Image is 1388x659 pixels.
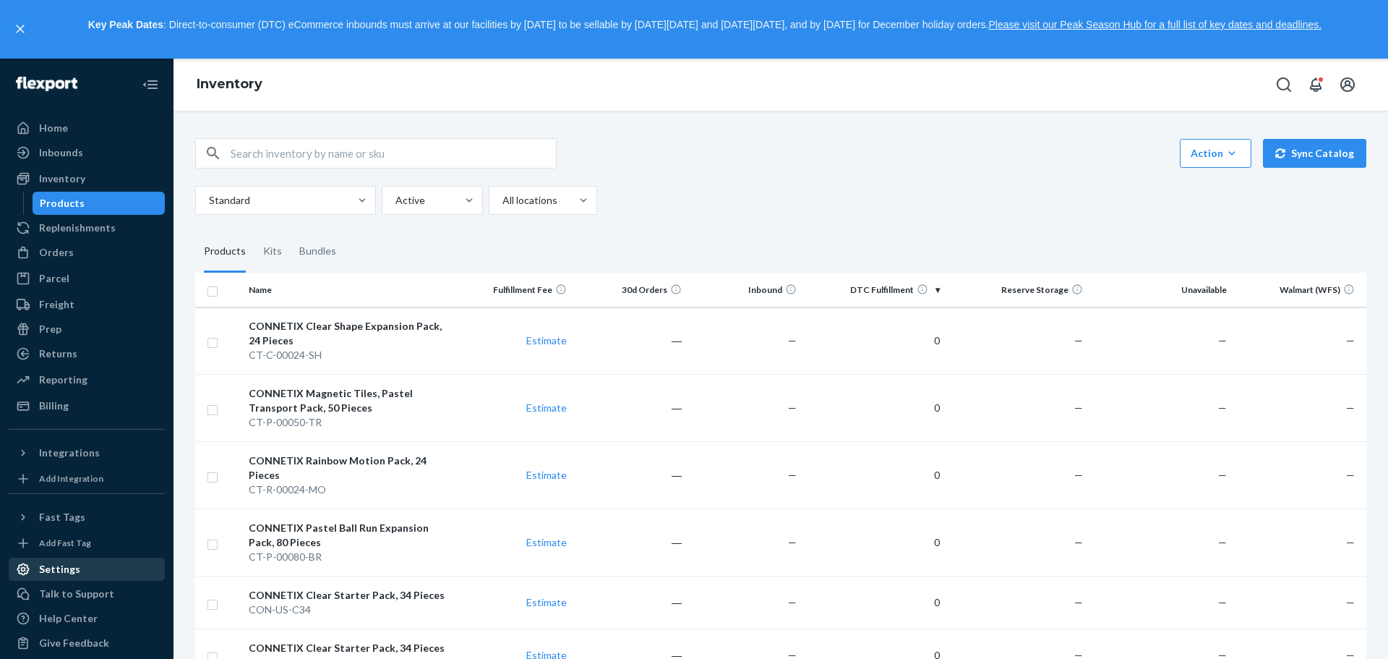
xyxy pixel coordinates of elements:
div: CON-US-C34 [249,603,453,617]
div: Integrations [39,446,100,460]
div: CT-P-00050-TR [249,415,453,430]
th: Unavailable [1089,273,1232,307]
ol: breadcrumbs [185,64,274,106]
div: Products [40,196,85,211]
span: — [1074,596,1083,608]
a: Estimate [526,401,567,414]
div: CT-R-00024-MO [249,482,453,497]
a: Please visit our Peak Season Hub for a full list of key dates and deadlines. [988,19,1321,30]
div: Inbounds [39,145,83,160]
a: Estimate [526,596,567,608]
th: Inbound [687,273,802,307]
div: CT-P-00080-BR [249,550,453,564]
th: 30d Orders [573,273,687,307]
a: Home [9,116,165,140]
button: Integrations [9,441,165,464]
span: — [1346,536,1355,548]
div: Orders [39,245,74,260]
span: — [1074,401,1083,414]
div: Parcel [39,271,69,286]
a: Reporting [9,368,165,391]
td: 0 [802,577,946,629]
button: Fast Tags [9,506,165,529]
a: Add Fast Tag [9,535,165,552]
a: Estimate [526,334,567,346]
input: Active [394,193,395,208]
td: ― [573,375,687,442]
div: Reporting [39,373,87,387]
span: — [1218,536,1227,548]
button: Give Feedback [9,632,165,655]
div: Add Integration [39,472,103,485]
td: 0 [802,509,946,577]
button: Action [1180,139,1251,168]
div: Inventory [39,171,85,186]
div: CONNETIX Pastel Ball Run Expansion Pack, 80 Pieces [249,521,453,550]
span: — [788,469,797,481]
td: ― [573,509,687,577]
a: Estimate [526,536,567,548]
span: — [1346,469,1355,481]
td: ― [573,442,687,509]
th: Fulfillment Fee [458,273,573,307]
div: Billing [39,399,69,413]
a: Replenishments [9,216,165,239]
div: Kits [263,232,282,273]
div: Settings [39,562,80,577]
a: Parcel [9,267,165,290]
div: CONNETIX Clear Starter Pack, 34 Pieces [249,641,453,655]
span: — [1346,596,1355,608]
a: Add Integration [9,470,165,488]
div: Freight [39,297,74,312]
div: Help Center [39,611,98,626]
a: Help Center [9,607,165,630]
span: — [1346,334,1355,346]
td: ― [573,307,687,375]
a: Prep [9,318,165,341]
span: — [1218,596,1227,608]
td: 0 [802,442,946,509]
div: Products [204,232,246,273]
div: Action [1191,146,1241,161]
input: All locations [501,193,502,208]
span: — [788,401,797,414]
span: — [1074,469,1083,481]
div: Bundles [299,232,336,273]
button: Close Navigation [136,70,165,99]
div: CT-C-00024-SH [249,348,453,362]
input: Search inventory by name or sku [231,139,556,168]
a: Products [33,192,166,215]
span: — [788,536,797,548]
th: Name [243,273,458,307]
img: Flexport logo [16,77,77,91]
button: Open notifications [1301,70,1330,99]
th: DTC Fulfillment [802,273,946,307]
a: Inbounds [9,141,165,164]
span: — [1218,401,1227,414]
a: Returns [9,342,165,365]
a: Freight [9,293,165,316]
div: Prep [39,322,61,336]
div: Talk to Support [39,587,114,601]
td: 0 [802,375,946,442]
input: Standard [207,193,209,208]
button: Open Search Box [1269,70,1298,99]
div: CONNETIX Clear Shape Expansion Pack, 24 Pieces [249,319,453,348]
div: CONNETIX Clear Starter Pack, 34 Pieces [249,588,453,603]
strong: Key Peak Dates [88,19,163,30]
a: Orders [9,241,165,264]
span: — [788,334,797,346]
button: Open account menu [1333,70,1362,99]
button: close, [13,22,27,36]
div: CONNETIX Rainbow Motion Pack, 24 Pieces [249,454,453,482]
td: ― [573,577,687,629]
p: : Direct-to-consumer (DTC) eCommerce inbounds must arrive at our facilities by [DATE] to be sella... [35,13,1375,38]
a: Inventory [197,76,262,92]
th: Reserve Storage [946,273,1089,307]
span: — [1074,334,1083,346]
a: Settings [9,558,165,581]
a: Billing [9,394,165,417]
button: Sync Catalog [1263,139,1366,168]
a: Inventory [9,167,165,190]
span: — [1218,469,1227,481]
